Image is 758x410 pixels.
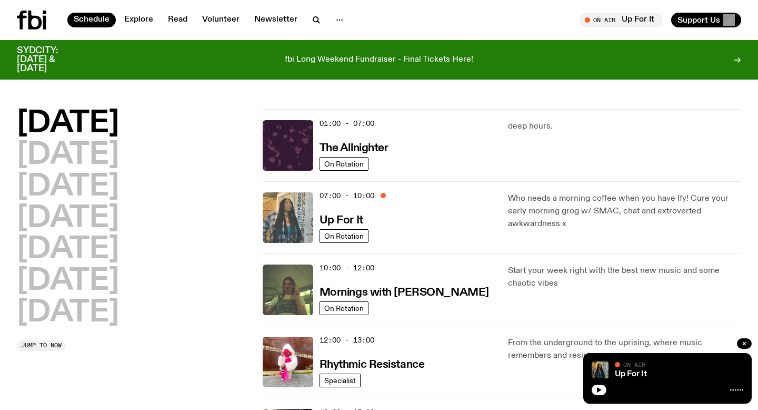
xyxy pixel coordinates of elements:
[263,265,313,315] img: Jim Kretschmer in a really cute outfit with cute braids, standing on a train holding up a peace s...
[320,143,388,154] h3: The Allnighter
[67,13,116,27] a: Schedule
[508,192,741,230] p: Who needs a morning coffee when you have Ify! Cure your early morning grog w/ SMAC, chat and extr...
[320,335,374,345] span: 12:00 - 13:00
[677,15,720,25] span: Support Us
[615,370,647,378] a: Up For It
[320,229,368,243] a: On Rotation
[320,141,388,154] a: The Allnighter
[320,119,374,129] span: 01:00 - 07:00
[17,235,119,265] button: [DATE]
[17,204,119,233] button: [DATE]
[320,213,363,226] a: Up For It
[320,301,368,315] a: On Rotation
[196,13,246,27] a: Volunteer
[580,13,663,27] button: On AirUp For It
[320,285,489,298] a: Mornings with [PERSON_NAME]
[17,340,66,351] button: Jump to now
[671,13,741,27] button: Support Us
[118,13,159,27] a: Explore
[17,267,119,296] button: [DATE]
[324,305,364,313] span: On Rotation
[320,287,489,298] h3: Mornings with [PERSON_NAME]
[248,13,304,27] a: Newsletter
[324,377,356,385] span: Specialist
[285,55,473,65] p: fbi Long Weekend Fundraiser - Final Tickets Here!
[320,359,425,370] h3: Rhythmic Resistance
[320,374,361,387] a: Specialist
[17,109,119,139] button: [DATE]
[320,263,374,273] span: 10:00 - 12:00
[17,298,119,328] button: [DATE]
[320,191,374,201] span: 07:00 - 10:00
[263,337,313,387] img: Attu crouches on gravel in front of a brown wall. They are wearing a white fur coat with a hood, ...
[263,192,313,243] img: Ify - a Brown Skin girl with black braided twists, looking up to the side with her tongue stickin...
[21,343,62,348] span: Jump to now
[508,265,741,290] p: Start your week right with the best new music and some chaotic vibes
[324,160,364,168] span: On Rotation
[592,362,609,378] img: Ify - a Brown Skin girl with black braided twists, looking up to the side with her tongue stickin...
[320,157,368,171] a: On Rotation
[508,120,741,133] p: deep hours.
[17,46,84,73] h3: SYDCITY: [DATE] & [DATE]
[17,141,119,170] button: [DATE]
[320,357,425,370] a: Rhythmic Resistance
[162,13,194,27] a: Read
[623,361,645,368] span: On Air
[17,172,119,202] button: [DATE]
[508,337,741,362] p: From the underground to the uprising, where music remembers and resists
[320,215,363,226] h3: Up For It
[324,232,364,240] span: On Rotation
